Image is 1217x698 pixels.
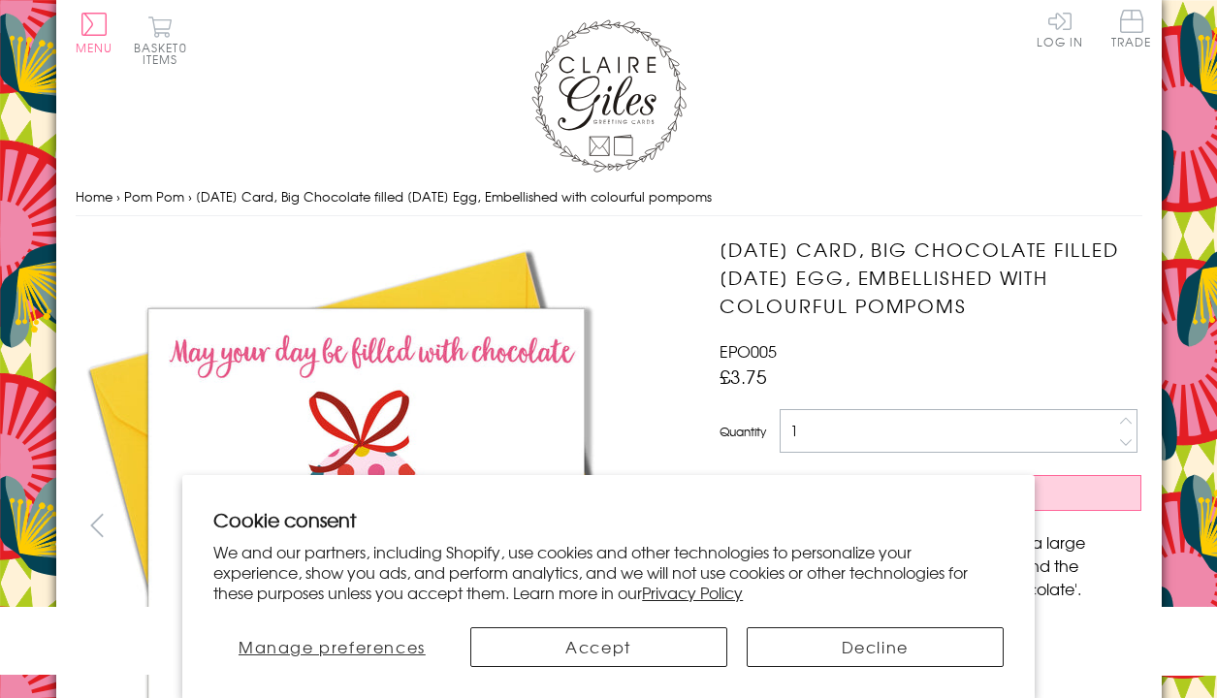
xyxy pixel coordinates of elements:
[747,627,1004,667] button: Decline
[470,627,727,667] button: Accept
[143,39,187,68] span: 0 items
[720,363,767,390] span: £3.75
[213,627,450,667] button: Manage preferences
[76,503,119,547] button: prev
[76,177,1142,217] nav: breadcrumbs
[1111,10,1152,48] span: Trade
[239,635,426,658] span: Manage preferences
[134,16,187,65] button: Basket0 items
[76,39,113,56] span: Menu
[720,339,777,363] span: EPO005
[116,187,120,206] span: ›
[124,187,184,206] a: Pom Pom
[642,581,743,604] a: Privacy Policy
[720,423,766,440] label: Quantity
[1037,10,1083,48] a: Log In
[196,187,712,206] span: [DATE] Card, Big Chocolate filled [DATE] Egg, Embellished with colourful pompoms
[1111,10,1152,51] a: Trade
[76,13,113,53] button: Menu
[720,236,1141,319] h1: [DATE] Card, Big Chocolate filled [DATE] Egg, Embellished with colourful pompoms
[531,19,687,173] img: Claire Giles Greetings Cards
[213,542,1004,602] p: We and our partners, including Shopify, use cookies and other technologies to personalize your ex...
[188,187,192,206] span: ›
[76,187,112,206] a: Home
[213,506,1004,533] h2: Cookie consent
